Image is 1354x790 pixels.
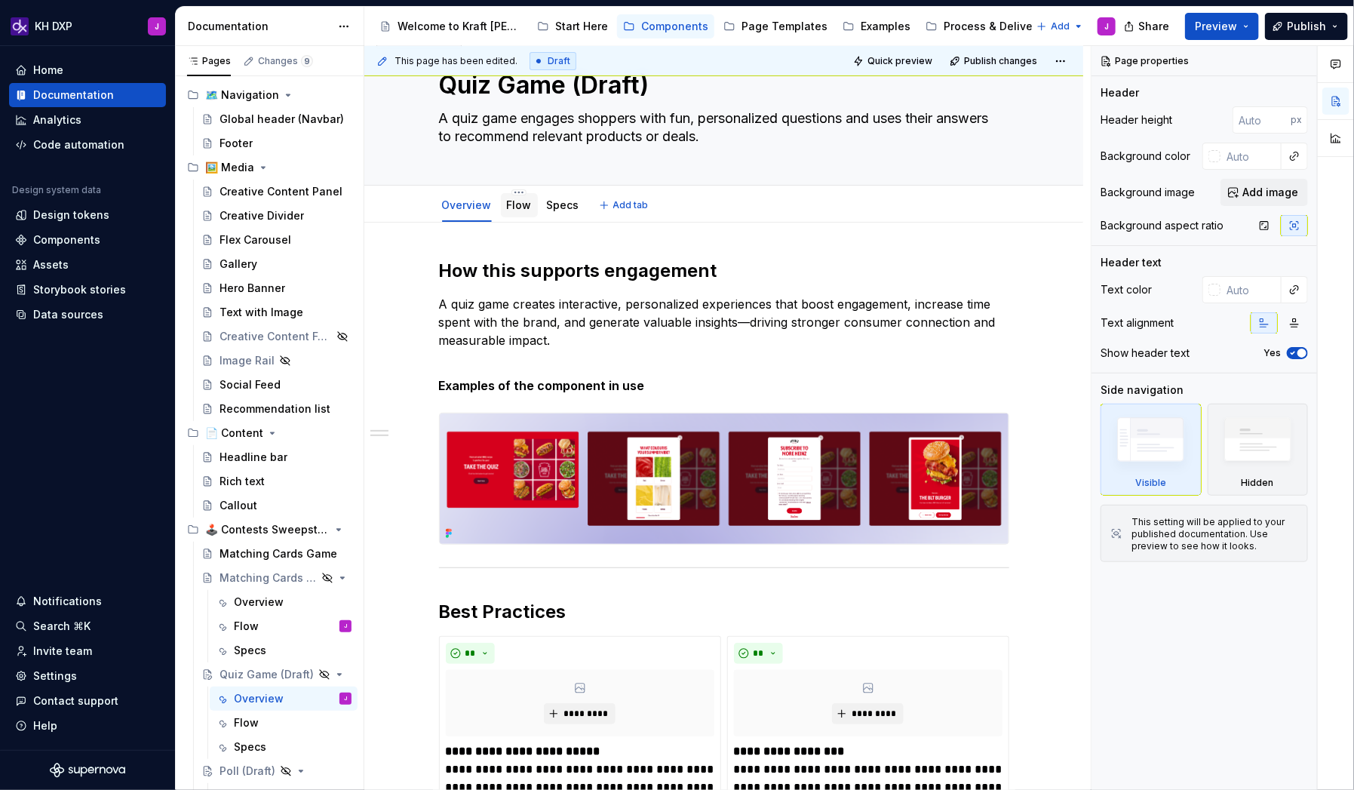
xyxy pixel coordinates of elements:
[195,107,358,131] a: Global header (Navbar)
[210,687,358,711] a: OverviewJ
[205,160,254,175] div: 🖼️ Media
[1242,477,1274,489] div: Hidden
[33,257,69,272] div: Assets
[395,55,517,67] span: This page has been edited.
[9,689,166,713] button: Contact support
[33,669,77,684] div: Settings
[1101,85,1139,100] div: Header
[373,11,1029,41] div: Page tree
[181,155,358,180] div: 🖼️ Media
[220,257,257,272] div: Gallery
[195,373,358,397] a: Social Feed
[220,377,281,392] div: Social Feed
[258,55,313,67] div: Changes
[195,180,358,204] a: Creative Content Panel
[9,253,166,277] a: Assets
[9,133,166,157] a: Code automation
[33,619,91,634] div: Search ⌘K
[1032,16,1088,37] button: Add
[195,252,358,276] a: Gallery
[555,19,608,34] div: Start Here
[220,136,253,151] div: Footer
[210,614,358,638] a: FlowJ
[9,83,166,107] a: Documentation
[439,295,1009,349] p: A quiz game creates interactive, personalized experiences that boost engagement, increase time sp...
[195,397,358,421] a: Recommendation list
[234,595,284,610] div: Overview
[210,711,358,735] a: Flow
[548,55,570,67] span: Draft
[220,329,332,344] div: Creative Content Feed
[195,542,358,566] a: Matching Cards Game
[507,198,532,211] a: Flow
[1287,19,1326,34] span: Publish
[1131,516,1298,552] div: This setting will be applied to your published documentation. Use preview to see how it looks.
[220,546,337,561] div: Matching Cards Game
[220,305,303,320] div: Text with Image
[373,14,528,38] a: Welcome to Kraft [PERSON_NAME]
[220,667,314,682] div: Quiz Game (Draft)
[1101,346,1190,361] div: Show header text
[439,378,645,393] strong: Examples of the component in use
[9,714,166,738] button: Help
[220,112,344,127] div: Global header (Navbar)
[837,14,916,38] a: Examples
[33,282,126,297] div: Storybook stories
[301,55,313,67] span: 9
[439,259,1009,283] h2: How this supports engagement
[195,445,358,469] a: Headline bar
[849,51,939,72] button: Quick preview
[867,55,932,67] span: Quick preview
[9,614,166,638] button: Search ⌘K
[945,51,1044,72] button: Publish changes
[594,195,656,216] button: Add tab
[501,189,538,220] div: Flow
[944,19,1066,34] div: Process & Deliverables
[195,276,358,300] a: Hero Banner
[188,19,330,34] div: Documentation
[964,55,1037,67] span: Publish changes
[9,228,166,252] a: Components
[9,589,166,613] button: Notifications
[33,232,100,247] div: Components
[220,450,287,465] div: Headline bar
[1138,19,1169,34] span: Share
[1101,282,1152,297] div: Text color
[741,19,827,34] div: Page Templates
[11,17,29,35] img: 0784b2da-6f85-42e6-8793-4468946223dc.png
[1220,179,1308,206] button: Add image
[1265,13,1348,40] button: Publish
[641,19,708,34] div: Components
[234,619,259,634] div: Flow
[1101,383,1184,398] div: Side navigation
[1291,114,1302,126] p: px
[1116,13,1179,40] button: Share
[1220,143,1282,170] input: Auto
[195,300,358,324] a: Text with Image
[920,14,1072,38] a: Process & Deliverables
[187,55,231,67] div: Pages
[1101,218,1224,233] div: Background aspect ratio
[547,198,579,211] a: Specs
[195,493,358,518] a: Callout
[220,208,304,223] div: Creative Divider
[717,14,834,38] a: Page Templates
[33,137,124,152] div: Code automation
[195,324,358,349] a: Creative Content Feed
[439,601,566,622] strong: Best Practices
[210,590,358,614] a: Overview
[195,566,358,590] a: Matching Cards Game (Draft)
[220,498,257,513] div: Callout
[861,19,910,34] div: Examples
[220,232,291,247] div: Flex Carousel
[50,763,125,778] svg: Supernova Logo
[181,83,358,107] div: 🗺️ Navigation
[33,63,63,78] div: Home
[205,88,279,103] div: 🗺️ Navigation
[442,198,492,211] a: Overview
[195,469,358,493] a: Rich text
[440,413,1009,544] img: 1f862b8d-793e-40ed-a90d-009aff58d34e.png
[1242,185,1298,200] span: Add image
[436,189,498,220] div: Overview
